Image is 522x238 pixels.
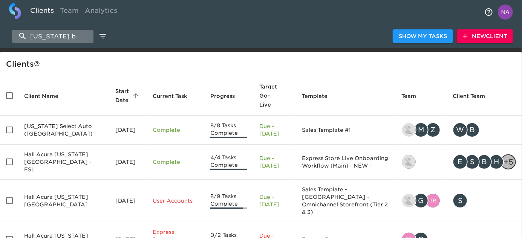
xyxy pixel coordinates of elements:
span: New Client [463,32,507,41]
td: [DATE] [109,180,147,222]
div: Z [426,122,441,137]
input: search [12,30,93,43]
p: Due - [DATE] [259,193,290,208]
div: H [489,154,504,169]
td: Hall Acura [US_STATE][GEOGRAPHIC_DATA] - ESL [18,145,109,180]
td: Sales Template #1 [296,116,395,145]
div: + 5 [501,154,516,169]
span: Client Name [24,92,68,101]
a: Clients [27,3,57,21]
div: B [465,122,480,137]
span: Show My Tasks [399,32,447,41]
a: Analytics [82,3,120,21]
img: tristan.walk@roadster.com [426,194,440,207]
p: Complete [153,126,198,134]
span: Start Date [115,87,141,105]
td: [DATE] [109,145,147,180]
div: W [453,122,468,137]
img: logo [9,3,21,19]
svg: This is a list of all of your clients and clients shared with you [34,61,40,67]
div: E [453,154,468,169]
div: B [477,154,492,169]
td: [DATE] [109,116,147,145]
div: Client s [6,58,519,70]
button: Show My Tasks [393,29,453,43]
span: Client Team [453,92,495,101]
p: Due - [DATE] [259,122,290,137]
td: Sales Template - [GEOGRAPHIC_DATA] - Omnichannel Storefront (Tier 2 & 3) [296,180,395,222]
span: Progress [210,92,245,101]
p: Complete [153,158,198,166]
td: Hall Acura [US_STATE][GEOGRAPHIC_DATA] [18,180,109,222]
button: NewClient [457,29,513,43]
div: G [413,193,429,208]
td: 8/8 Tasks Complete [204,116,253,145]
img: shaun.lewis@roadster.com [402,155,416,169]
td: 4/4 Tasks Complete [204,145,253,180]
span: Template [302,92,337,101]
button: edit [96,30,109,43]
div: shaun.lewis@roadster.com [401,154,441,169]
span: This is the next Task in this Hub that should be completed [153,92,187,101]
div: lowell@roadster.com, grant.boloyan@roadster.com, tristan.walk@roadster.com [401,193,441,208]
button: notifications [480,3,498,21]
div: swolfe@mileone.com [453,193,516,208]
img: Profile [498,5,513,20]
div: whitney.mays@roadster.com, bruce.strickland@vaselectauto.com [453,122,516,137]
img: lowell@roadster.com [402,123,416,137]
span: Calculated based on the start date and the duration of all Tasks contained in this Hub. [259,82,280,109]
img: lowell@roadster.com [402,194,416,207]
p: User Accounts [153,197,198,204]
div: M [413,122,429,137]
p: Due - [DATE] [259,154,290,169]
a: Team [57,3,82,21]
span: Target Go-Live [259,82,290,109]
span: Team [401,92,426,101]
td: Express Store Live Onboarding Workflow (Main) - NEW - [296,145,395,180]
span: Current Task [153,92,197,101]
td: [US_STATE] Select Auto ([GEOGRAPHIC_DATA]) [18,116,109,145]
div: S [465,154,480,169]
td: 8/9 Tasks Complete [204,180,253,222]
div: lowell@roadster.com, madison.pollet@roadster.com, zarrabi.jahan@roadster.com [401,122,441,137]
div: elizabeth.bunn@cdk.com, swolfe@mileone.com, brandi.payne@hallauto.com, heather.vanhalen@roadster.... [453,154,516,169]
div: S [453,193,468,208]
